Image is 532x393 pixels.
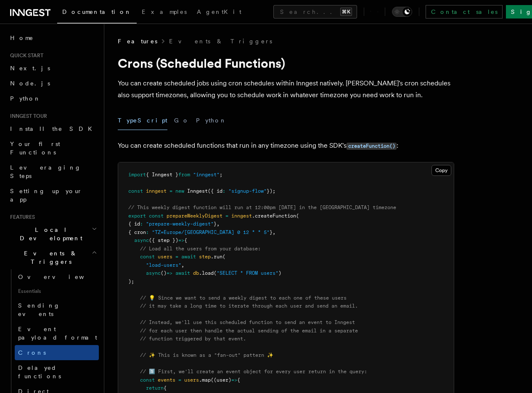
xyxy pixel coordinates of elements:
span: , [273,229,275,235]
span: Essentials [15,284,99,298]
span: "SELECT * FROM users" [217,270,278,276]
span: Overview [18,274,105,280]
span: new [175,188,184,194]
span: Node.js [10,80,50,87]
span: Sending events [18,302,60,317]
span: => [178,237,184,243]
span: { [184,237,187,243]
span: Features [118,37,157,45]
span: : [140,221,143,227]
button: Python [196,111,227,130]
a: Overview [15,269,99,284]
span: db [193,270,199,276]
span: // Instead, we'll use this scheduled function to send an event to Inngest [140,319,355,325]
a: createFunction() [347,141,397,149]
span: AgentKit [197,8,241,15]
span: await [175,270,190,276]
span: Quick start [7,52,43,59]
span: inngest [146,188,167,194]
code: createFunction() [347,143,397,150]
span: Setting up your app [10,188,82,203]
span: } [270,229,273,235]
span: ({ id [208,188,222,194]
button: Events & Triggers [7,246,99,269]
span: "inngest" [193,172,220,178]
button: TypeScript [118,111,167,130]
span: Local Development [7,226,92,242]
span: = [178,377,181,383]
span: const [128,188,143,194]
span: Events & Triggers [7,249,92,266]
a: AgentKit [192,3,246,23]
a: Next.js [7,61,99,76]
span: "TZ=Europe/[GEOGRAPHIC_DATA] 0 12 * * 5" [152,229,270,235]
span: // function triggered by that event. [140,336,246,342]
span: // This weekly digest function will run at 12:00pm [DATE] in the [GEOGRAPHIC_DATA] timezone [128,204,396,210]
span: { Inngest } [146,172,178,178]
p: You can create scheduled jobs using cron schedules within Inngest natively. [PERSON_NAME]'s cron ... [118,77,454,101]
span: } [214,221,217,227]
button: Copy [431,165,451,176]
span: = [225,213,228,219]
a: Event payload format [15,321,99,345]
button: Toggle dark mode [392,7,412,17]
span: Examples [142,8,187,15]
span: users [158,254,172,260]
span: Leveraging Steps [10,164,81,179]
span: Next.js [10,65,50,72]
a: Delayed functions [15,360,99,384]
span: export [128,213,146,219]
span: events [158,377,175,383]
span: users [184,377,199,383]
span: ( [222,254,225,260]
span: = [175,254,178,260]
a: Crons [15,345,99,360]
span: Crons [18,349,46,356]
button: Search...⌘K [273,5,357,19]
span: const [140,254,155,260]
span: step [199,254,211,260]
a: Python [7,91,99,106]
span: import [128,172,146,178]
span: , [181,262,184,268]
span: { [237,377,240,383]
span: .load [199,270,214,276]
a: Your first Functions [7,136,99,160]
span: Features [7,214,35,220]
button: Local Development [7,222,99,246]
button: Go [174,111,189,130]
span: await [181,254,196,260]
span: inngest [231,213,252,219]
kbd: ⌘K [340,8,352,16]
span: Inngest tour [7,113,47,119]
h1: Crons (Scheduled Functions) [118,56,454,71]
span: "signup-flow" [228,188,267,194]
a: Install the SDK [7,121,99,136]
a: Node.js [7,76,99,91]
span: async [146,270,161,276]
span: .map [199,377,211,383]
span: { [164,385,167,391]
span: Python [10,95,41,102]
a: Setting up your app [7,183,99,207]
a: Home [7,30,99,45]
span: from [178,172,190,178]
span: const [149,213,164,219]
span: => [167,270,172,276]
span: Documentation [62,8,132,15]
span: .createFunction [252,213,296,219]
span: "load-users" [146,262,181,268]
span: // Load all the users from your database: [140,246,261,252]
span: : [222,188,225,194]
span: ; [220,172,222,178]
span: : [146,229,149,235]
span: // it may take a long time to iterate through each user and send an email. [140,303,358,309]
a: Examples [137,3,192,23]
span: ({ step }) [149,237,178,243]
span: Your first Functions [10,141,60,156]
p: You can create scheduled functions that run in any timezone using the SDK's : [118,140,454,152]
span: ( [296,213,299,219]
span: "prepare-weekly-digest" [146,221,214,227]
span: { id [128,221,140,227]
a: Sending events [15,298,99,321]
